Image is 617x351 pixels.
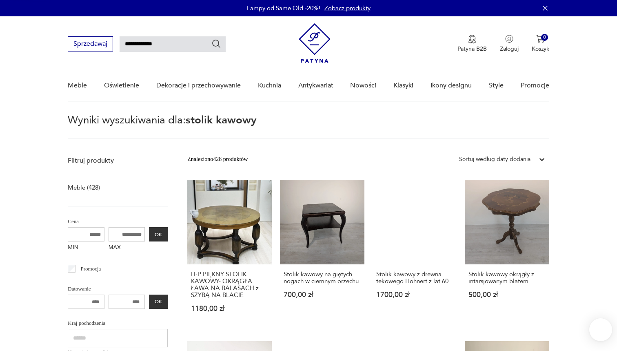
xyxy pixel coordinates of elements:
[505,35,513,43] img: Ikonka użytkownika
[156,70,241,101] a: Dekoracje i przechowywanie
[299,23,331,63] img: Patyna - sklep z meblami i dekoracjami vintage
[393,70,413,101] a: Klasyki
[324,4,371,12] a: Zobacz produkty
[500,35,519,53] button: Zaloguj
[373,180,457,328] a: Stolik kawowy z drewna tekowego Hohnert z lat 60.Stolik kawowy z drewna tekowego Hohnert z lat 60...
[68,115,549,139] p: Wyniki wyszukiwania dla:
[68,319,168,328] p: Kraj pochodzenia
[109,241,145,255] label: MAX
[149,295,168,309] button: OK
[68,241,104,255] label: MIN
[247,4,320,12] p: Lampy od Same Old -20%!
[68,284,168,293] p: Datowanie
[211,39,221,49] button: Szukaj
[280,180,364,328] a: Stolik kawowy na giętych nogach w ciemnym orzechuStolik kawowy na giętych nogach w ciemnym orzech...
[68,36,113,51] button: Sprzedawaj
[104,70,139,101] a: Oświetlenie
[258,70,281,101] a: Kuchnia
[536,35,544,43] img: Ikona koszyka
[589,318,612,341] iframe: Smartsupp widget button
[68,42,113,47] a: Sprzedawaj
[68,70,87,101] a: Meble
[521,70,549,101] a: Promocje
[468,35,476,44] img: Ikona medalu
[489,70,504,101] a: Style
[532,35,549,53] button: 0Koszyk
[81,264,101,273] p: Promocja
[68,182,100,193] a: Meble (428)
[376,271,453,285] h3: Stolik kawowy z drewna tekowego Hohnert z lat 60.
[532,45,549,53] p: Koszyk
[457,35,487,53] a: Ikona medaluPatyna B2B
[468,271,546,285] h3: Stolik kawowy okrągły z intarsjowanym blatem.
[376,291,453,298] p: 1700,00 zł
[459,155,530,164] div: Sortuj według daty dodania
[465,180,549,328] a: Stolik kawowy okrągły z intarsjowanym blatem.Stolik kawowy okrągły z intarsjowanym blatem.500,00 zł
[468,291,546,298] p: 500,00 zł
[298,70,333,101] a: Antykwariat
[191,305,268,312] p: 1180,00 zł
[457,35,487,53] button: Patyna B2B
[187,180,272,328] a: H-P PIĘKNY STOLIK KAWOWY- OKRĄGŁA ŁAWA NA BALASACH z SZYBĄ NA BLACIEH-P PIĘKNY STOLIK KAWOWY- OKR...
[191,271,268,299] h3: H-P PIĘKNY STOLIK KAWOWY- OKRĄGŁA ŁAWA NA BALASACH z SZYBĄ NA BLACIE
[68,217,168,226] p: Cena
[68,156,168,165] p: Filtruj produkty
[350,70,376,101] a: Nowości
[149,227,168,241] button: OK
[187,155,248,164] div: Znaleziono 428 produktów
[541,34,548,41] div: 0
[431,70,472,101] a: Ikony designu
[284,271,361,285] h3: Stolik kawowy na giętych nogach w ciemnym orzechu
[284,291,361,298] p: 700,00 zł
[457,45,487,53] p: Patyna B2B
[186,113,257,127] span: stolik kawowy
[500,45,519,53] p: Zaloguj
